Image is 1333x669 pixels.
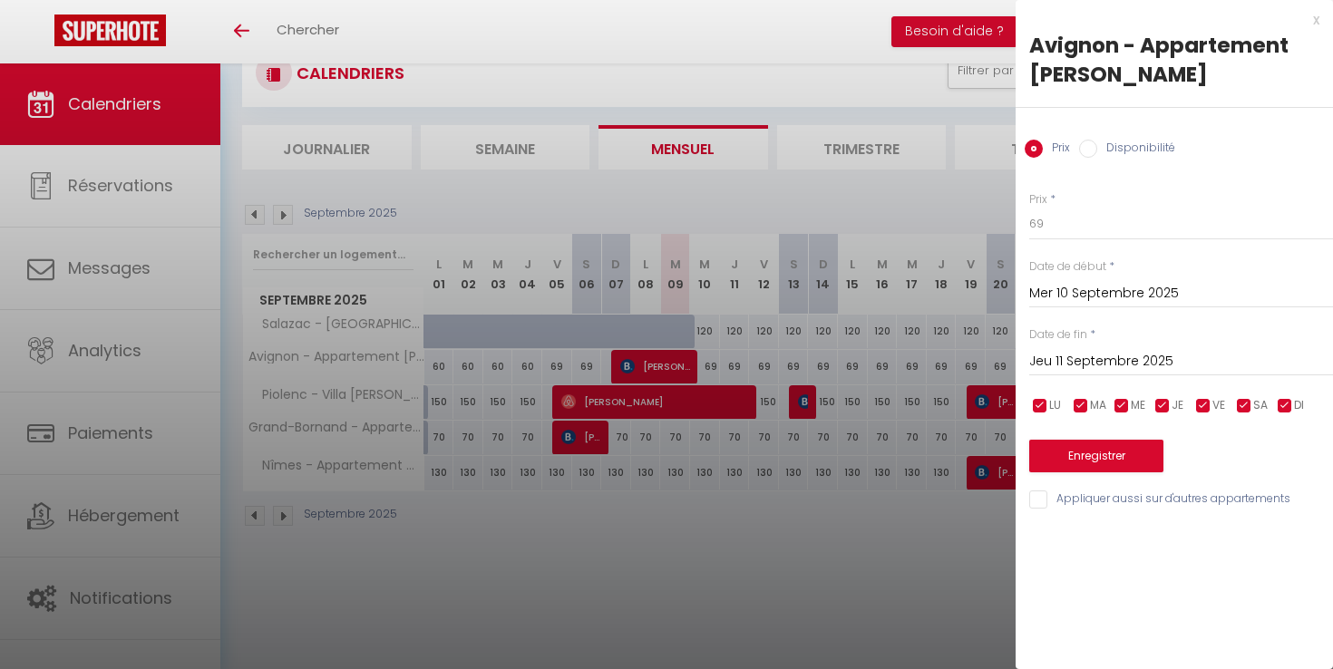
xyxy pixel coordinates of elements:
[1172,397,1183,414] span: JE
[1029,326,1087,344] label: Date de fin
[1043,140,1070,160] label: Prix
[1029,191,1047,208] label: Prix
[1253,397,1268,414] span: SA
[1097,140,1175,160] label: Disponibilité
[1294,397,1304,414] span: DI
[1029,258,1106,276] label: Date de début
[15,7,69,62] button: Ouvrir le widget de chat LiveChat
[1049,397,1061,414] span: LU
[1016,9,1319,31] div: x
[1212,397,1225,414] span: VE
[1029,31,1319,89] div: Avignon - Appartement [PERSON_NAME]
[1090,397,1106,414] span: MA
[1029,440,1163,472] button: Enregistrer
[1131,397,1145,414] span: ME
